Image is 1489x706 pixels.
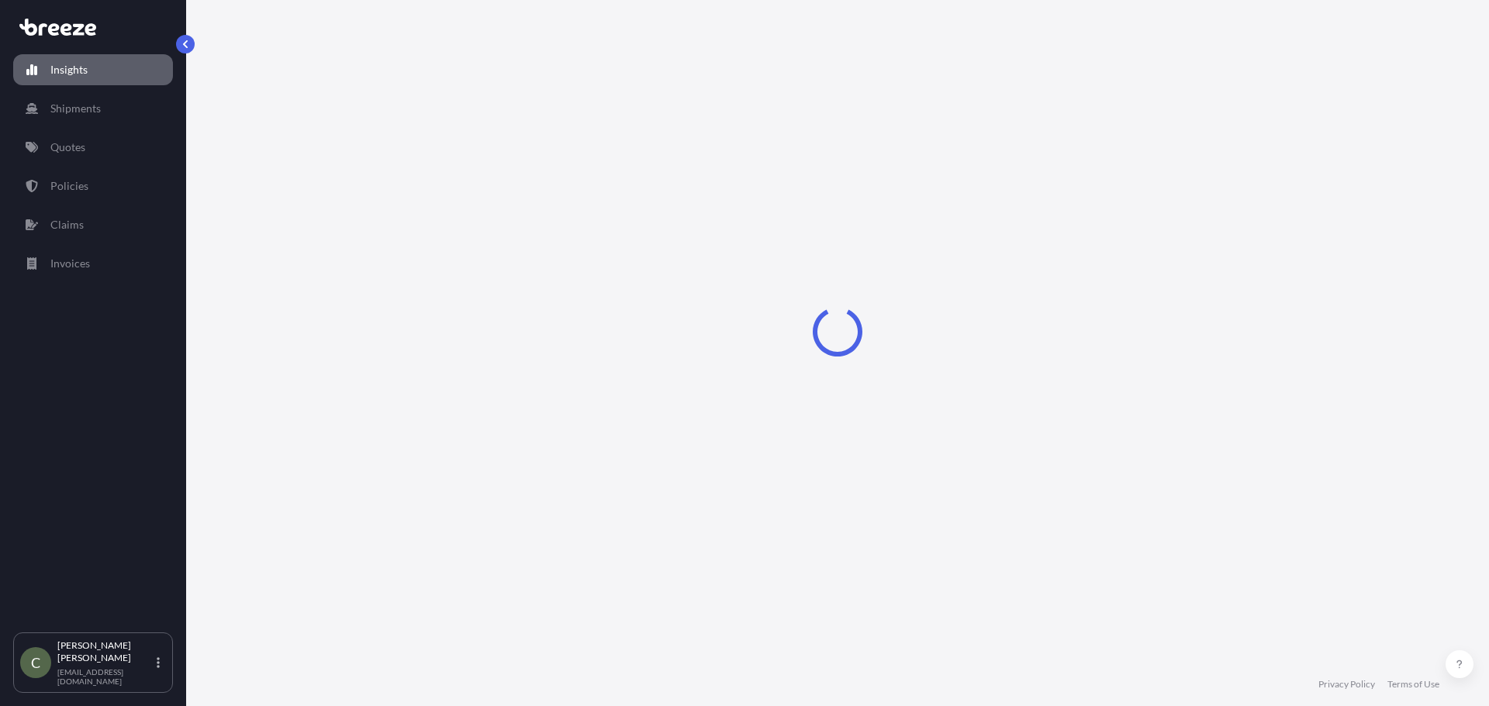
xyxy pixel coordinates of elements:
a: Terms of Use [1387,678,1439,691]
p: Claims [50,217,84,232]
p: Insights [50,62,88,77]
a: Claims [13,209,173,240]
a: Quotes [13,132,173,163]
a: Policies [13,170,173,201]
p: [EMAIL_ADDRESS][DOMAIN_NAME] [57,667,154,686]
a: Privacy Policy [1318,678,1375,691]
a: Shipments [13,93,173,124]
span: C [31,655,40,670]
p: Quotes [50,139,85,155]
p: Invoices [50,256,90,271]
p: Shipments [50,101,101,116]
a: Invoices [13,248,173,279]
p: [PERSON_NAME] [PERSON_NAME] [57,639,154,664]
a: Insights [13,54,173,85]
p: Policies [50,178,88,194]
